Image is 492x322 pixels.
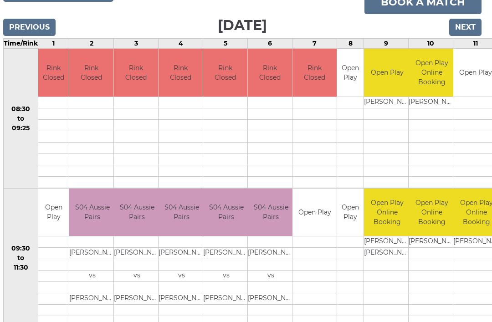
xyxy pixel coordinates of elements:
[449,19,482,36] input: Next
[337,39,364,49] td: 8
[69,248,115,260] td: [PERSON_NAME]
[248,248,294,260] td: [PERSON_NAME]
[69,49,113,97] td: Rink Closed
[248,49,292,97] td: Rink Closed
[203,39,248,49] td: 5
[114,49,158,97] td: Rink Closed
[203,294,249,305] td: [PERSON_NAME]
[337,49,364,97] td: Open Play
[409,49,455,97] td: Open Play Online Booking
[292,39,337,49] td: 7
[203,248,249,260] td: [PERSON_NAME]
[409,97,455,108] td: [PERSON_NAME]
[364,248,410,260] td: [PERSON_NAME]
[69,294,115,305] td: [PERSON_NAME]
[159,49,203,97] td: Rink Closed
[364,237,410,248] td: [PERSON_NAME]
[203,189,249,237] td: S04 Aussie Pairs
[69,189,115,237] td: S04 Aussie Pairs
[159,248,205,260] td: [PERSON_NAME]
[159,294,205,305] td: [PERSON_NAME]
[114,248,160,260] td: [PERSON_NAME]
[38,189,69,237] td: Open Play
[4,49,38,189] td: 08:30 to 09:25
[292,189,337,237] td: Open Play
[364,189,410,237] td: Open Play Online Booking
[159,39,203,49] td: 4
[38,39,69,49] td: 1
[364,49,410,97] td: Open Play
[114,271,160,282] td: vs
[159,189,205,237] td: S04 Aussie Pairs
[114,39,159,49] td: 3
[409,237,455,248] td: [PERSON_NAME]
[248,189,294,237] td: S04 Aussie Pairs
[364,39,409,49] td: 9
[248,271,294,282] td: vs
[114,294,160,305] td: [PERSON_NAME]
[4,39,38,49] td: Time/Rink
[409,189,455,237] td: Open Play Online Booking
[409,39,453,49] td: 10
[337,189,364,237] td: Open Play
[69,271,115,282] td: vs
[114,189,160,237] td: S04 Aussie Pairs
[248,39,292,49] td: 6
[38,49,69,97] td: Rink Closed
[69,39,114,49] td: 2
[248,294,294,305] td: [PERSON_NAME]
[203,49,247,97] td: Rink Closed
[3,19,56,36] input: Previous
[292,49,337,97] td: Rink Closed
[364,97,410,108] td: [PERSON_NAME]
[203,271,249,282] td: vs
[159,271,205,282] td: vs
